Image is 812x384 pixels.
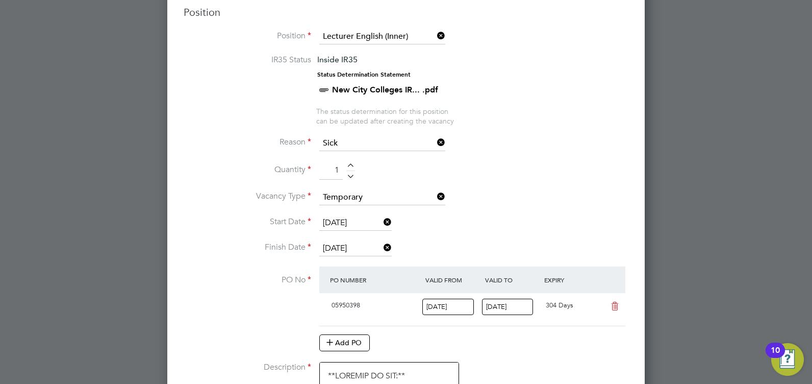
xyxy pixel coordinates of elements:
input: Select one [482,299,534,316]
input: Select one [319,136,445,151]
button: Open Resource Center, 10 new notifications [771,343,804,376]
span: 304 Days [546,301,573,309]
div: PO Number [327,271,423,289]
button: Add PO [319,334,370,351]
label: Description [184,362,311,373]
span: 05950398 [332,301,360,309]
label: Quantity [184,164,311,175]
label: IR35 Status [184,55,311,65]
label: Finish Date [184,242,311,253]
div: Expiry [542,271,601,289]
input: Select one [319,241,392,256]
label: Reason [184,137,311,148]
h3: Position [184,6,628,19]
input: Search for... [319,29,445,44]
div: Valid From [423,271,483,289]
input: Select one [319,190,445,205]
input: Select one [422,299,474,316]
label: Position [184,31,311,41]
span: Inside IR35 [317,55,358,64]
input: Select one [319,215,392,231]
a: New City Colleges IR... .pdf [332,85,438,94]
div: Valid To [483,271,542,289]
label: Start Date [184,217,311,227]
div: 10 [771,350,780,364]
strong: Status Determination Statement [317,71,411,78]
label: PO No [184,275,311,285]
span: The status determination for this position can be updated after creating the vacancy [316,107,454,125]
label: Vacancy Type [184,191,311,202]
